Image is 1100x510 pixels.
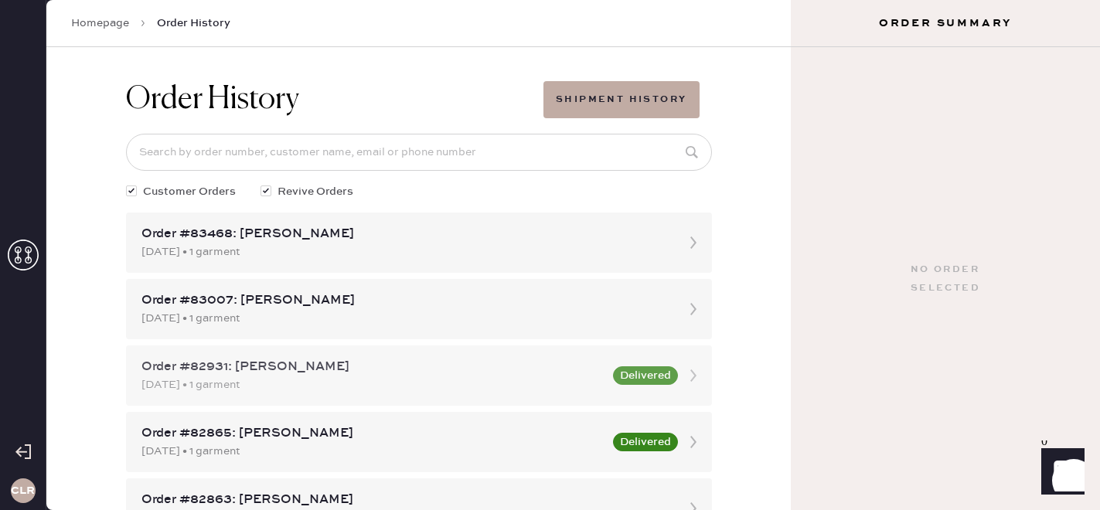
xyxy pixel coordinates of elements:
[791,15,1100,31] h3: Order Summary
[141,243,669,260] div: [DATE] • 1 garment
[71,15,129,31] a: Homepage
[141,491,669,509] div: Order #82863: [PERSON_NAME]
[141,376,604,393] div: [DATE] • 1 garment
[11,485,35,496] h3: CLR
[613,366,678,385] button: Delivered
[157,15,230,31] span: Order History
[126,134,712,171] input: Search by order number, customer name, email or phone number
[126,81,299,118] h1: Order History
[143,183,236,200] span: Customer Orders
[141,443,604,460] div: [DATE] • 1 garment
[141,225,669,243] div: Order #83468: [PERSON_NAME]
[141,358,604,376] div: Order #82931: [PERSON_NAME]
[613,433,678,451] button: Delivered
[141,291,669,310] div: Order #83007: [PERSON_NAME]
[141,424,604,443] div: Order #82865: [PERSON_NAME]
[141,310,669,327] div: [DATE] • 1 garment
[1027,440,1093,507] iframe: Front Chat
[278,183,353,200] span: Revive Orders
[911,260,980,297] div: No order selected
[543,81,699,118] button: Shipment History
